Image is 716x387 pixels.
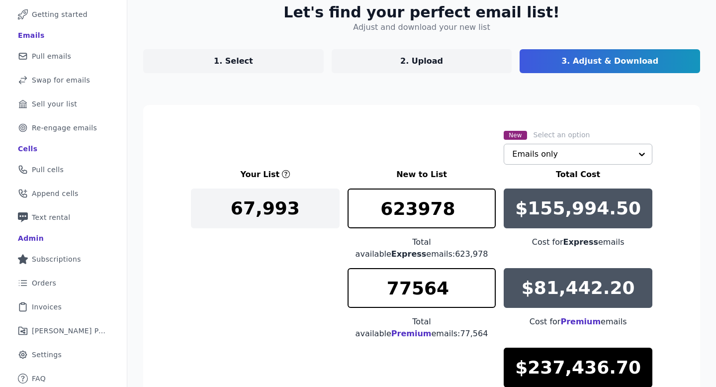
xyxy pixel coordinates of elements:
[231,198,300,218] p: 67,993
[515,358,641,378] p: $237,436.70
[8,206,119,228] a: Text rental
[522,278,635,298] p: $81,442.20
[348,236,496,260] div: Total available emails: 623,978
[348,316,496,340] div: Total available emails: 77,564
[32,9,88,19] span: Getting started
[32,350,62,360] span: Settings
[520,49,700,73] a: 3. Adjust & Download
[32,302,62,312] span: Invoices
[32,99,77,109] span: Sell your list
[8,344,119,366] a: Settings
[32,254,81,264] span: Subscriptions
[8,272,119,294] a: Orders
[348,169,496,181] h3: New to List
[32,326,107,336] span: [PERSON_NAME] Performance
[353,21,490,33] h4: Adjust and download your new list
[400,55,443,67] p: 2. Upload
[18,233,44,243] div: Admin
[504,236,652,248] div: Cost for emails
[515,198,641,218] p: $155,994.50
[32,165,64,175] span: Pull cells
[32,189,79,198] span: Append cells
[32,278,56,288] span: Orders
[504,169,652,181] h3: Total Cost
[504,316,652,328] div: Cost for emails
[8,296,119,318] a: Invoices
[32,123,97,133] span: Re-engage emails
[32,212,71,222] span: Text rental
[332,49,512,73] a: 2. Upload
[18,144,37,154] div: Cells
[8,159,119,181] a: Pull cells
[563,237,599,247] span: Express
[504,131,527,140] span: New
[240,169,279,181] h3: Your List
[32,51,71,61] span: Pull emails
[391,329,432,338] span: Premium
[8,45,119,67] a: Pull emails
[8,3,119,25] a: Getting started
[8,248,119,270] a: Subscriptions
[32,374,46,384] span: FAQ
[534,130,590,140] label: Select an option
[18,30,45,40] div: Emails
[8,183,119,204] a: Append cells
[32,75,90,85] span: Swap for emails
[8,320,119,342] a: [PERSON_NAME] Performance
[561,55,658,67] p: 3. Adjust & Download
[8,93,119,115] a: Sell your list
[8,117,119,139] a: Re-engage emails
[143,49,324,73] a: 1. Select
[560,317,601,326] span: Premium
[391,249,427,259] span: Express
[214,55,253,67] p: 1. Select
[283,3,559,21] h2: Let's find your perfect email list!
[8,69,119,91] a: Swap for emails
